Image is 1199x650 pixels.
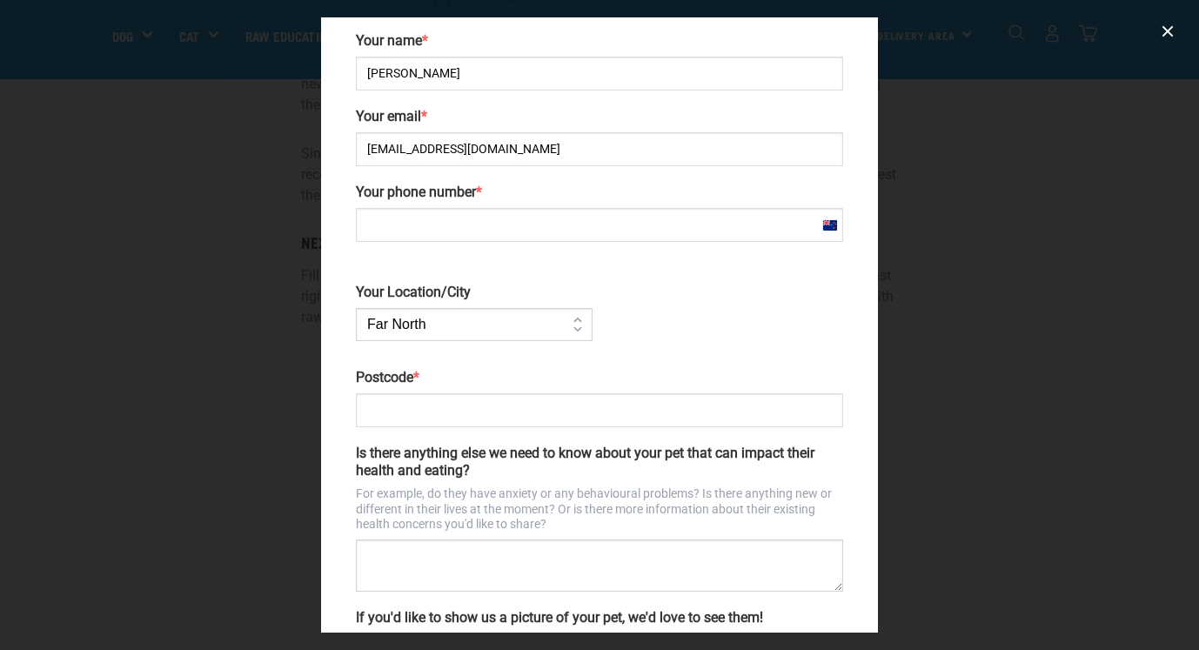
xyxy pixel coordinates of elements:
[1154,17,1182,45] button: close
[816,209,842,241] div: New Zealand: +64
[356,609,843,627] label: If you'd like to show us a picture of your pet, we'd love to see them!
[356,486,843,533] p: For example, do they have anxiety or any behavioural problems? Is there anything new or different...
[356,108,843,125] label: Your email
[356,445,843,479] label: Is there anything else we need to know about your pet that can impact their health and eating?
[356,369,843,386] label: Postcode
[356,32,843,50] label: Your name
[356,184,843,201] label: Your phone number
[356,284,593,301] label: Your Location/City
